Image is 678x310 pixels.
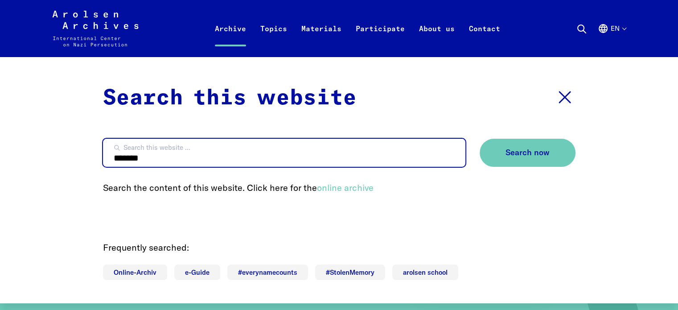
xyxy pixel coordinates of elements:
[103,82,357,114] p: Search this website
[208,11,507,46] nav: Primary
[103,265,167,280] a: Online-Archiv
[315,265,385,280] a: #StolenMemory
[462,21,507,57] a: Contact
[227,265,308,280] a: #everynamecounts
[317,182,374,193] a: online archive
[392,265,458,280] a: arolsen school
[103,241,575,254] p: Frequently searched:
[480,139,575,167] button: Search now
[103,181,575,194] p: Search the content of this website. Click here for the
[349,21,412,57] a: Participate
[598,23,626,55] button: English, language selection
[253,21,294,57] a: Topics
[174,265,220,280] a: e-Guide
[505,148,550,157] span: Search now
[412,21,462,57] a: About us
[208,21,253,57] a: Archive
[294,21,349,57] a: Materials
